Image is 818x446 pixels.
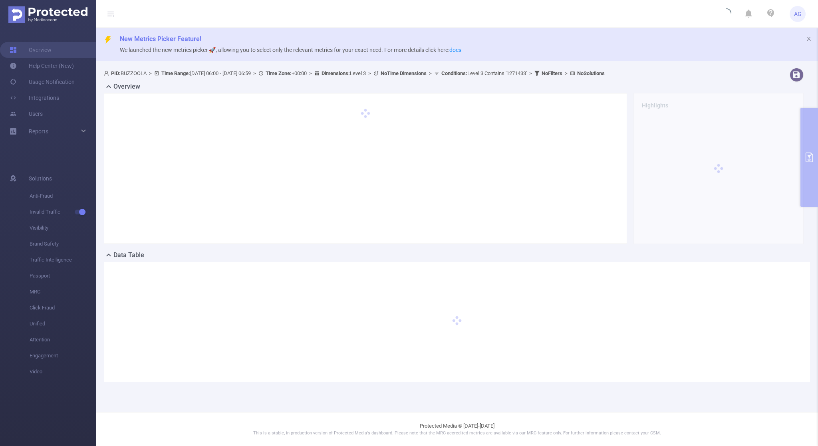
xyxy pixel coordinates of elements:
[30,284,96,300] span: MRC
[111,70,121,76] b: PID:
[8,6,87,23] img: Protected Media
[722,8,731,20] i: icon: loading
[441,70,527,76] span: Level 3 Contains '1271433'
[120,35,201,43] span: New Metrics Picker Feature!
[104,36,112,44] i: icon: thunderbolt
[116,430,798,437] p: This is a stable, in production version of Protected Media's dashboard. Please note that the MRC ...
[30,204,96,220] span: Invalid Traffic
[30,252,96,268] span: Traffic Intelligence
[30,268,96,284] span: Passport
[113,250,144,260] h2: Data Table
[30,316,96,332] span: Unified
[806,34,812,43] button: icon: close
[322,70,350,76] b: Dimensions :
[251,70,258,76] span: >
[30,348,96,364] span: Engagement
[104,71,111,76] i: icon: user
[366,70,373,76] span: >
[577,70,605,76] b: No Solutions
[147,70,154,76] span: >
[427,70,434,76] span: >
[10,58,74,74] a: Help Center (New)
[30,300,96,316] span: Click Fraud
[30,236,96,252] span: Brand Safety
[10,74,75,90] a: Usage Notification
[10,42,52,58] a: Overview
[29,170,52,186] span: Solutions
[30,364,96,380] span: Video
[307,70,314,76] span: >
[449,47,461,53] a: docs
[120,47,461,53] span: We launched the new metrics picker 🚀, allowing you to select only the relevant metrics for your e...
[30,332,96,348] span: Attention
[96,412,818,446] footer: Protected Media © [DATE]-[DATE]
[542,70,562,76] b: No Filters
[381,70,427,76] b: No Time Dimensions
[161,70,190,76] b: Time Range:
[527,70,534,76] span: >
[30,220,96,236] span: Visibility
[30,188,96,204] span: Anti-Fraud
[104,70,605,76] span: BUZZOOLA [DATE] 06:00 - [DATE] 06:59 +00:00
[322,70,366,76] span: Level 3
[441,70,467,76] b: Conditions :
[794,6,802,22] span: AG
[562,70,570,76] span: >
[29,123,48,139] a: Reports
[10,90,59,106] a: Integrations
[113,82,140,91] h2: Overview
[29,128,48,135] span: Reports
[266,70,292,76] b: Time Zone:
[806,36,812,42] i: icon: close
[10,106,43,122] a: Users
